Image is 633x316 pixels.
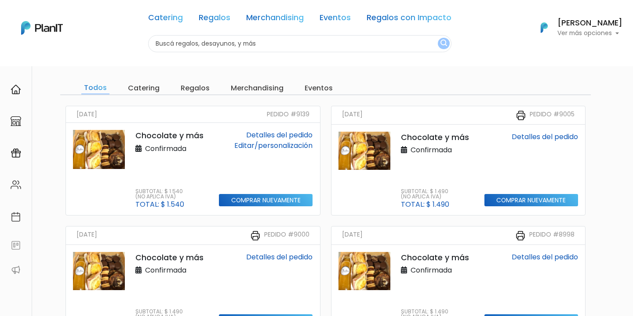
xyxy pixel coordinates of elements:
small: Pedido #9139 [267,110,309,119]
small: [DATE] [342,110,363,121]
img: people-662611757002400ad9ed0e3c099ab2801c6687ba6c219adb57efc949bc21e19d.svg [11,180,21,190]
p: Chocolate y más [135,252,208,263]
img: thumb_PHOTO-2022-03-20-15-16-39.jpg [73,130,125,169]
p: (No aplica IVA) [401,194,449,199]
p: Chocolate y más [401,252,474,263]
p: (No aplica IVA) [135,194,184,199]
a: Merchandising [246,14,304,25]
a: Regalos con Impacto [367,14,451,25]
small: Pedido #8998 [529,230,575,241]
img: PlanIt Logo [535,18,554,37]
input: Comprar nuevamente [219,194,313,207]
small: [DATE] [76,230,97,241]
p: Subtotal: $ 1.490 [135,309,184,314]
p: Total: $ 1.490 [401,201,449,208]
small: Pedido #9000 [264,230,309,241]
img: printer-31133f7acbd7ec30ea1ab4a3b6864c9b5ed483bd8d1a339becc4798053a55bbc.svg [250,230,261,241]
img: printer-31133f7acbd7ec30ea1ab4a3b6864c9b5ed483bd8d1a339becc4798053a55bbc.svg [516,110,526,121]
a: Regalos [199,14,230,25]
p: Confirmada [135,144,186,154]
p: Confirmada [401,265,452,276]
img: thumb_PHOTO-2022-03-20-15-16-39.jpg [338,132,390,170]
img: printer-31133f7acbd7ec30ea1ab4a3b6864c9b5ed483bd8d1a339becc4798053a55bbc.svg [515,230,526,241]
input: Buscá regalos, desayunos, y más [148,35,451,52]
p: Subtotal: $ 1.490 [401,189,449,194]
img: partners-52edf745621dab592f3b2c58e3bca9d71375a7ef29c3b500c9f145b62cc070d4.svg [11,265,21,275]
input: Catering [125,82,162,94]
img: campaigns-02234683943229c281be62815700db0a1741e53638e28bf9629b52c665b00959.svg [11,148,21,158]
a: Detalles del pedido [246,130,313,140]
img: marketplace-4ceaa7011d94191e9ded77b95e3339b90024bf715f7c57f8cf31f2d8c509eaba.svg [11,116,21,126]
p: Total: $ 1.540 [135,201,184,208]
p: Subtotal: $ 1.490 [401,309,449,314]
input: Merchandising [228,82,286,94]
img: thumb_PHOTO-2022-03-20-15-16-39.jpg [73,252,125,290]
a: Catering [148,14,183,25]
button: PlanIt Logo [PERSON_NAME] Ver más opciones [529,16,622,39]
small: Pedido #9005 [530,110,575,121]
p: Ver más opciones [557,30,622,36]
a: Editar/personalización [234,140,313,151]
img: search_button-432b6d5273f82d61273b3651a40e1bd1b912527efae98b1b7a1b2c0702e16a8d.svg [440,39,447,48]
div: ¿Necesitás ayuda? [45,8,127,25]
input: Eventos [302,82,335,94]
p: Chocolate y más [135,130,208,141]
a: Detalles del pedido [512,252,578,262]
h6: [PERSON_NAME] [557,19,622,27]
p: Chocolate y más [401,132,474,143]
input: Comprar nuevamente [484,194,578,207]
a: Eventos [320,14,351,25]
small: [DATE] [342,230,363,241]
p: Subtotal: $ 1.540 [135,189,184,194]
img: home-e721727adea9d79c4d83392d1f703f7f8bce08238fde08b1acbfd93340b81755.svg [11,84,21,95]
input: Todos [81,82,109,94]
input: Regalos [178,82,212,94]
a: Detalles del pedido [246,252,313,262]
img: thumb_PHOTO-2022-03-20-15-16-39.jpg [338,252,390,290]
img: calendar-87d922413cdce8b2cf7b7f5f62616a5cf9e4887200fb71536465627b3292af00.svg [11,212,21,222]
small: [DATE] [76,110,97,119]
p: Confirmada [401,145,452,155]
img: PlanIt Logo [21,21,63,35]
p: Confirmada [135,265,186,276]
img: feedback-78b5a0c8f98aac82b08bfc38622c3050aee476f2c9584af64705fc4e61158814.svg [11,240,21,251]
a: Detalles del pedido [512,132,578,142]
